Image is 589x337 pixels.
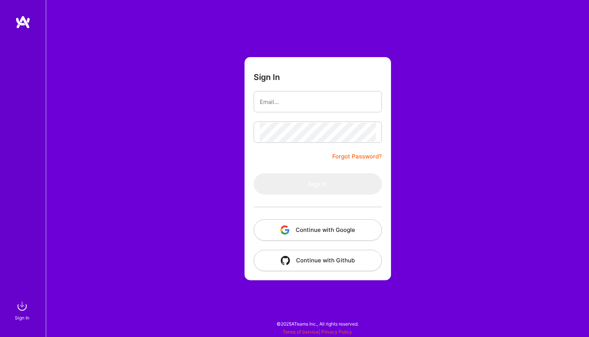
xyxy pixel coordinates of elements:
[281,256,290,265] img: icon
[14,299,30,314] img: sign in
[16,299,30,322] a: sign inSign In
[254,173,382,195] button: Sign In
[260,92,376,112] input: Email...
[15,314,29,322] div: Sign In
[283,329,352,335] span: |
[46,314,589,333] div: © 2025 ATeams Inc., All rights reserved.
[254,250,382,271] button: Continue with Github
[321,329,352,335] a: Privacy Policy
[254,72,280,82] h3: Sign In
[254,219,382,241] button: Continue with Google
[283,329,319,335] a: Terms of Service
[280,225,290,235] img: icon
[332,152,382,161] a: Forgot Password?
[15,15,31,29] img: logo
